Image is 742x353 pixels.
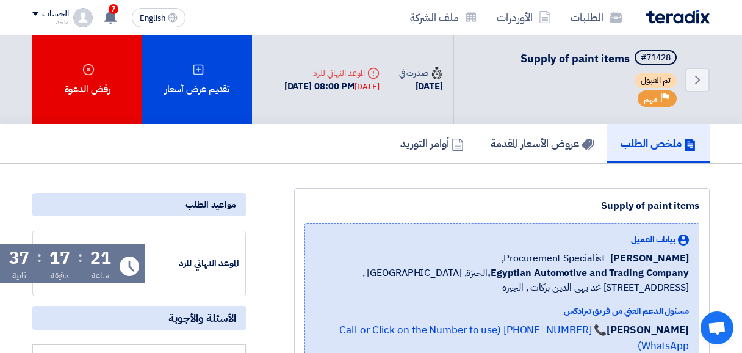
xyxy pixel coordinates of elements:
div: ماجد [32,19,68,26]
h5: عروض الأسعار المقدمة [491,136,594,150]
h5: Supply of paint items [520,50,679,67]
img: Teradix logo [646,10,710,24]
div: دقيقة [51,269,70,282]
div: ساعة [92,269,109,282]
a: ملخص الطلب [607,124,710,163]
div: 37 [9,250,30,267]
strong: [PERSON_NAME] [607,322,689,338]
div: [DATE] 08:00 PM [284,79,380,93]
div: ثانية [12,269,26,282]
span: [PERSON_NAME] [610,251,689,266]
a: أوامر التوريد [387,124,477,163]
div: تقديم عرض أسعار [142,35,252,124]
span: تم القبول [635,73,677,88]
span: الجيزة, [GEOGRAPHIC_DATA] ,[STREET_ADDRESS] محمد بهي الدين بركات , الجيزة [315,266,689,295]
span: 7 [109,4,118,14]
span: Supply of paint items [520,50,630,67]
span: بيانات العميل [631,233,675,246]
div: [DATE] [355,81,379,93]
button: English [132,8,185,27]
div: مواعيد الطلب [32,193,246,216]
div: : [78,246,82,268]
div: رفض الدعوة [32,35,142,124]
a: عروض الأسعار المقدمة [477,124,607,163]
div: Supply of paint items [304,198,699,213]
b: Egyptian Automotive and Trading Company, [488,266,689,280]
img: profile_test.png [73,8,93,27]
a: الطلبات [561,3,632,32]
div: صدرت في [399,67,443,79]
div: الموعد النهائي للرد [148,257,239,271]
div: 21 [90,250,111,267]
div: Open chat [701,311,733,344]
a: الأوردرات [487,3,561,32]
h5: أوامر التوريد [400,136,464,150]
h5: ملخص الطلب [621,136,696,150]
div: [DATE] [399,79,443,93]
a: ملف الشركة [400,3,487,32]
span: مهم [644,93,658,105]
div: 17 [49,250,70,267]
div: مسئول الدعم الفني من فريق تيرادكس [315,305,689,318]
div: #71428 [641,54,671,62]
span: الأسئلة والأجوبة [168,311,236,325]
span: Procurement Specialist, [502,251,606,266]
span: English [140,14,165,23]
div: الموعد النهائي للرد [284,67,380,79]
div: : [37,246,41,268]
div: الحساب [42,9,68,20]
